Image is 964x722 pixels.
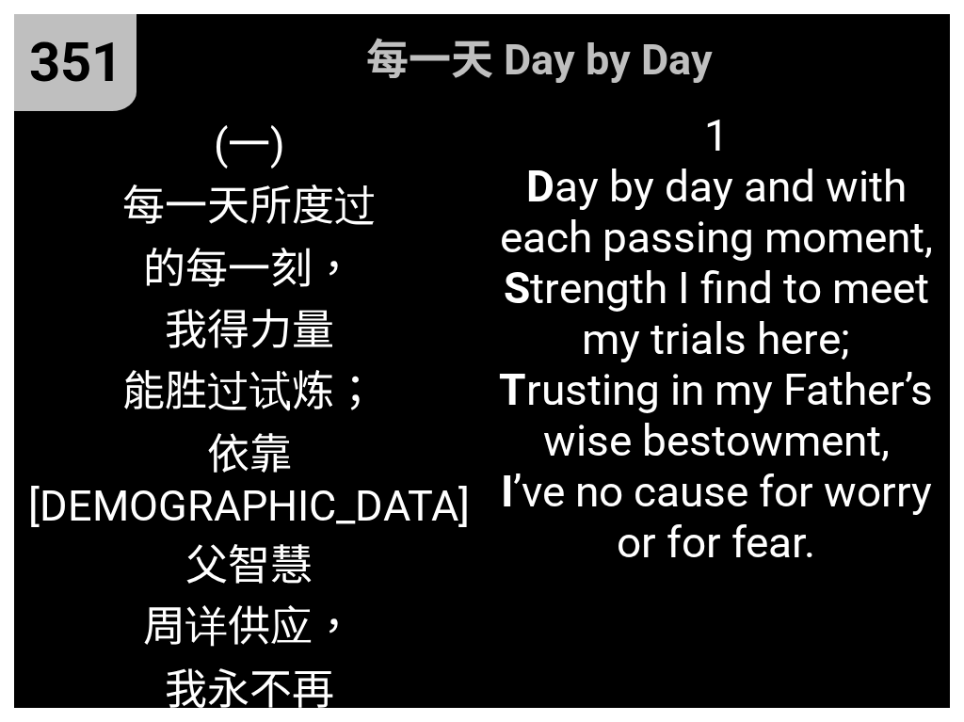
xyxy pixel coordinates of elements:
b: T [499,364,526,415]
b: S [504,263,530,313]
span: 每一天 Day by Day [366,25,713,87]
b: I [501,466,513,517]
span: 351 [29,30,122,94]
b: D [526,161,554,212]
span: 1 ay by day and with each passing moment, trength I find to meet my trials here; rusting in my Fa... [496,110,935,568]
